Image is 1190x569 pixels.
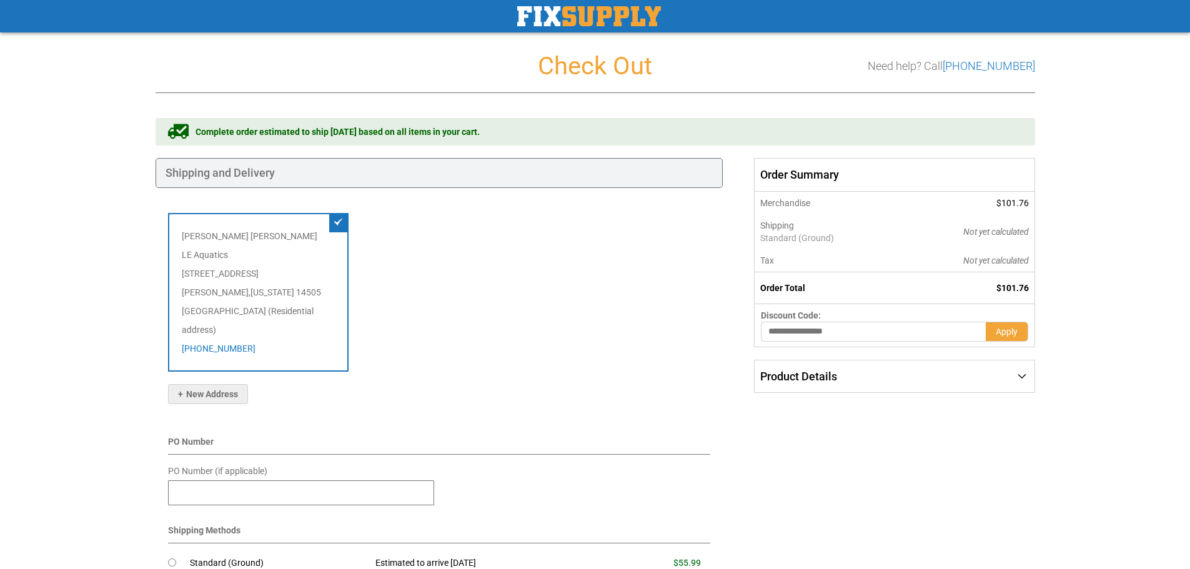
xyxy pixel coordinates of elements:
span: [US_STATE] [250,287,294,297]
span: Product Details [760,370,837,383]
img: Fix Industrial Supply [517,6,661,26]
span: New Address [178,389,238,399]
div: Shipping and Delivery [156,158,723,188]
th: Tax [755,249,901,272]
div: Shipping Methods [168,524,711,543]
span: Complete order estimated to ship [DATE] based on all items in your cart. [196,126,480,138]
button: Apply [986,322,1028,342]
th: Merchandise [755,192,901,214]
span: Discount Code: [761,310,821,320]
a: [PHONE_NUMBER] [943,59,1035,72]
span: Standard (Ground) [760,232,895,244]
span: Shipping [760,220,794,230]
span: Not yet calculated [963,255,1029,265]
span: PO Number (if applicable) [168,466,267,476]
span: Apply [996,327,1018,337]
h1: Check Out [156,52,1035,80]
h3: Need help? Call [868,60,1035,72]
a: store logo [517,6,661,26]
div: PO Number [168,435,711,455]
span: $101.76 [996,283,1029,293]
button: New Address [168,384,248,404]
span: Order Summary [754,158,1034,192]
strong: Order Total [760,283,805,293]
span: $55.99 [673,558,701,568]
span: $101.76 [996,198,1029,208]
span: Not yet calculated [963,227,1029,237]
a: [PHONE_NUMBER] [182,344,255,354]
div: [PERSON_NAME] [PERSON_NAME] LE Aquatics [STREET_ADDRESS] [PERSON_NAME] , 14505 [GEOGRAPHIC_DATA] ... [168,213,349,372]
